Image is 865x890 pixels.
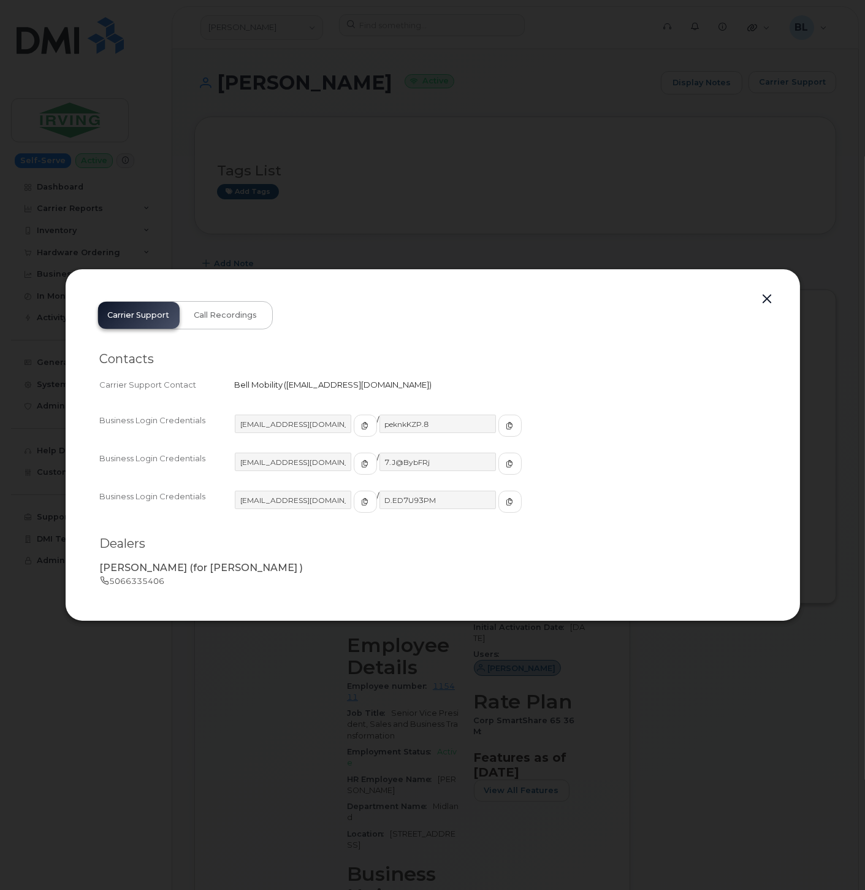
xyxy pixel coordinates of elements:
p: [PERSON_NAME] (for [PERSON_NAME] ) [100,561,766,575]
div: Business Login Credentials [100,415,235,448]
p: 5066335406 [100,575,766,587]
h2: Contacts [100,351,766,367]
div: / [235,415,766,448]
div: / [235,491,766,524]
button: copy to clipboard [498,491,522,513]
div: / [235,453,766,486]
button: copy to clipboard [354,491,377,513]
span: Bell Mobility [235,380,283,389]
button: copy to clipboard [354,415,377,437]
button: copy to clipboard [354,453,377,475]
span: Call Recordings [194,310,257,320]
h2: Dealers [100,536,766,551]
div: Business Login Credentials [100,453,235,486]
span: [EMAIL_ADDRESS][DOMAIN_NAME] [287,380,430,389]
div: Carrier Support Contact [100,379,235,391]
button: copy to clipboard [498,415,522,437]
button: copy to clipboard [498,453,522,475]
div: Business Login Credentials [100,491,235,524]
